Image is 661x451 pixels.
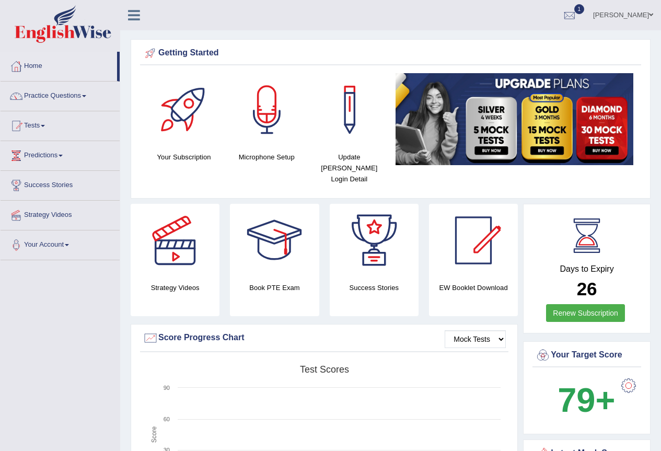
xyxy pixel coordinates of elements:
h4: Success Stories [330,282,419,293]
h4: Your Subscription [148,152,220,163]
text: 60 [164,416,170,422]
h4: Book PTE Exam [230,282,319,293]
h4: Strategy Videos [131,282,219,293]
a: Predictions [1,141,120,167]
b: 26 [577,279,597,299]
tspan: Test scores [300,364,349,375]
h4: Microphone Setup [230,152,303,163]
text: 90 [164,385,170,391]
a: Success Stories [1,171,120,197]
span: 1 [574,4,585,14]
a: Your Account [1,230,120,257]
h4: Days to Expiry [535,264,639,274]
a: Practice Questions [1,82,120,108]
div: Getting Started [143,45,639,61]
h4: EW Booklet Download [429,282,518,293]
b: 79+ [558,381,615,419]
tspan: Score [150,426,158,443]
div: Your Target Score [535,348,639,363]
a: Home [1,52,117,78]
a: Tests [1,111,120,137]
a: Renew Subscription [546,304,625,322]
h4: Update [PERSON_NAME] Login Detail [313,152,385,184]
div: Score Progress Chart [143,330,506,346]
img: small5.jpg [396,73,633,165]
a: Strategy Videos [1,201,120,227]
